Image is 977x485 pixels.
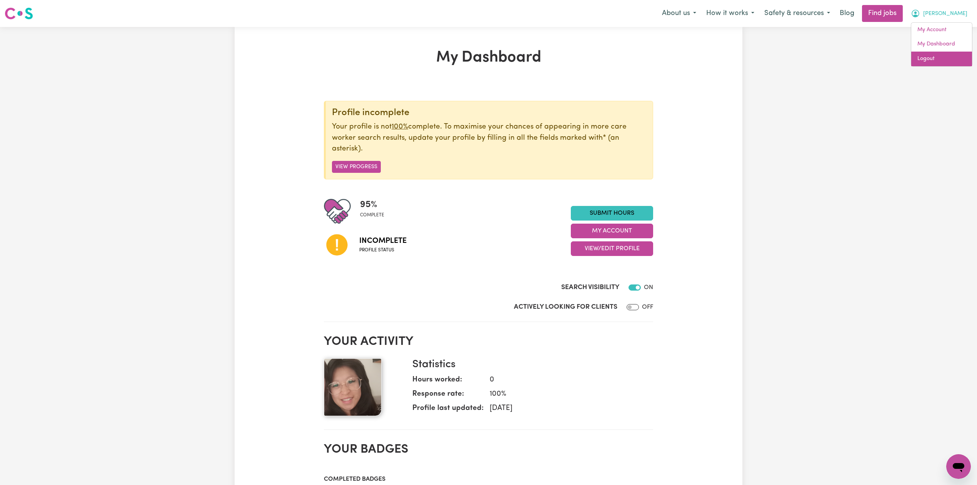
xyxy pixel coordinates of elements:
[483,403,647,414] dd: [DATE]
[360,198,390,225] div: Profile completeness: 95%
[483,389,647,400] dd: 100 %
[5,7,33,20] img: Careseekers logo
[911,23,972,37] a: My Account
[835,5,859,22] a: Blog
[911,37,972,52] a: My Dashboard
[862,5,903,22] a: Find jobs
[483,375,647,386] dd: 0
[332,161,381,173] button: View Progress
[412,403,483,417] dt: Profile last updated:
[324,334,653,349] h2: Your activity
[911,22,972,67] div: My Account
[571,241,653,256] button: View/Edit Profile
[759,5,835,22] button: Safety & resources
[5,5,33,22] a: Careseekers logo
[946,454,971,479] iframe: Button to launch messaging window
[561,283,619,293] label: Search Visibility
[360,198,384,212] span: 95 %
[571,206,653,221] a: Submit Hours
[657,5,701,22] button: About us
[571,224,653,238] button: My Account
[412,358,647,371] h3: Statistics
[324,48,653,67] h1: My Dashboard
[332,122,647,155] p: Your profile is not complete. To maximise your chances of appearing in more care worker search re...
[906,5,972,22] button: My Account
[324,442,653,457] h2: Your badges
[644,284,653,291] span: ON
[324,476,653,483] h3: Completed badges
[359,235,407,247] span: Incomplete
[324,358,382,416] img: Your profile picture
[332,107,647,119] div: Profile incomplete
[412,389,483,403] dt: Response rate:
[360,212,384,219] span: complete
[412,375,483,389] dt: Hours worked:
[701,5,759,22] button: How it works
[642,304,653,310] span: OFF
[392,123,408,130] u: 100%
[514,302,617,312] label: Actively Looking for Clients
[359,247,407,254] span: Profile status
[923,10,967,18] span: [PERSON_NAME]
[911,52,972,66] a: Logout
